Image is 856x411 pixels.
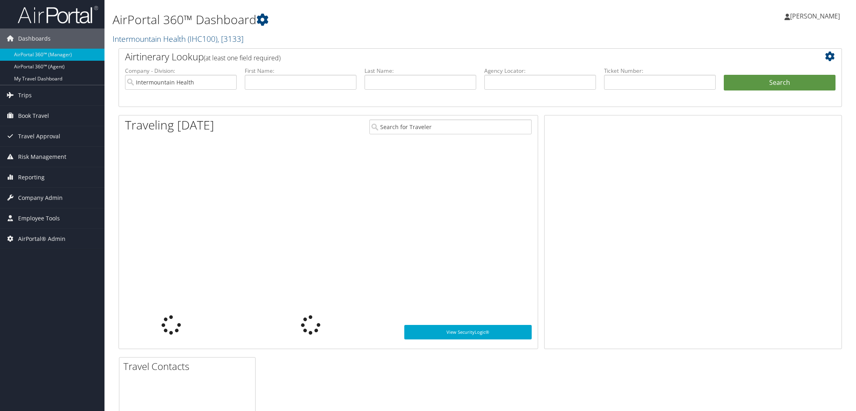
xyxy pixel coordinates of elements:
h2: Travel Contacts [123,360,255,373]
label: First Name: [245,67,356,75]
span: Employee Tools [18,208,60,228]
a: Intermountain Health [113,33,244,44]
h1: AirPortal 360™ Dashboard [113,11,603,28]
span: (at least one field required) [204,53,281,62]
span: ( IHC100 ) [188,33,217,44]
a: [PERSON_NAME] [784,4,848,28]
button: Search [724,75,836,91]
span: [PERSON_NAME] [790,12,840,21]
label: Last Name: [365,67,476,75]
input: Search for Traveler [369,119,532,134]
span: Risk Management [18,147,66,167]
label: Agency Locator: [484,67,596,75]
span: Trips [18,85,32,105]
span: Travel Approval [18,126,60,146]
label: Company - Division: [125,67,237,75]
h1: Traveling [DATE] [125,117,214,134]
span: Company Admin [18,188,63,208]
img: airportal-logo.png [18,5,98,24]
span: , [ 3133 ] [217,33,244,44]
h2: Airtinerary Lookup [125,50,775,64]
a: View SecurityLogic® [404,325,532,339]
label: Ticket Number: [604,67,716,75]
span: Reporting [18,167,45,187]
span: Book Travel [18,106,49,126]
span: Dashboards [18,29,51,49]
span: AirPortal® Admin [18,229,66,249]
